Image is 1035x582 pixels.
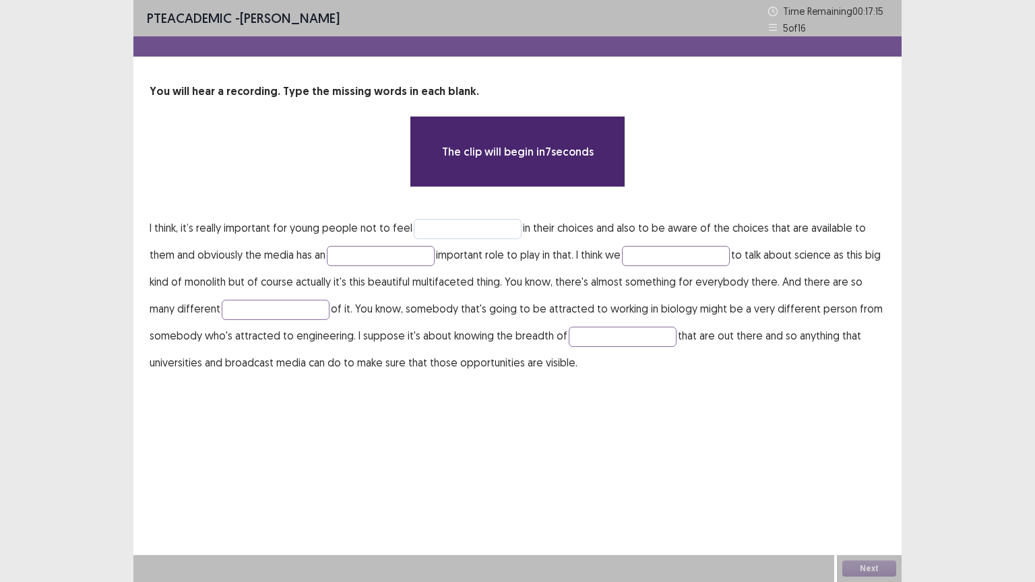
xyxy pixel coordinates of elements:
p: I think, it’s really important for young people not to feel in their choices and also to be aware... [150,214,885,376]
p: The clip will begin in 7 seconds [442,143,594,160]
p: Time Remaining 00 : 17 : 15 [783,4,888,18]
p: 5 of 16 [783,21,806,35]
p: You will hear a recording. Type the missing words in each blank. [150,84,885,100]
span: PTE academic [147,9,232,26]
p: - [PERSON_NAME] [147,8,340,28]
